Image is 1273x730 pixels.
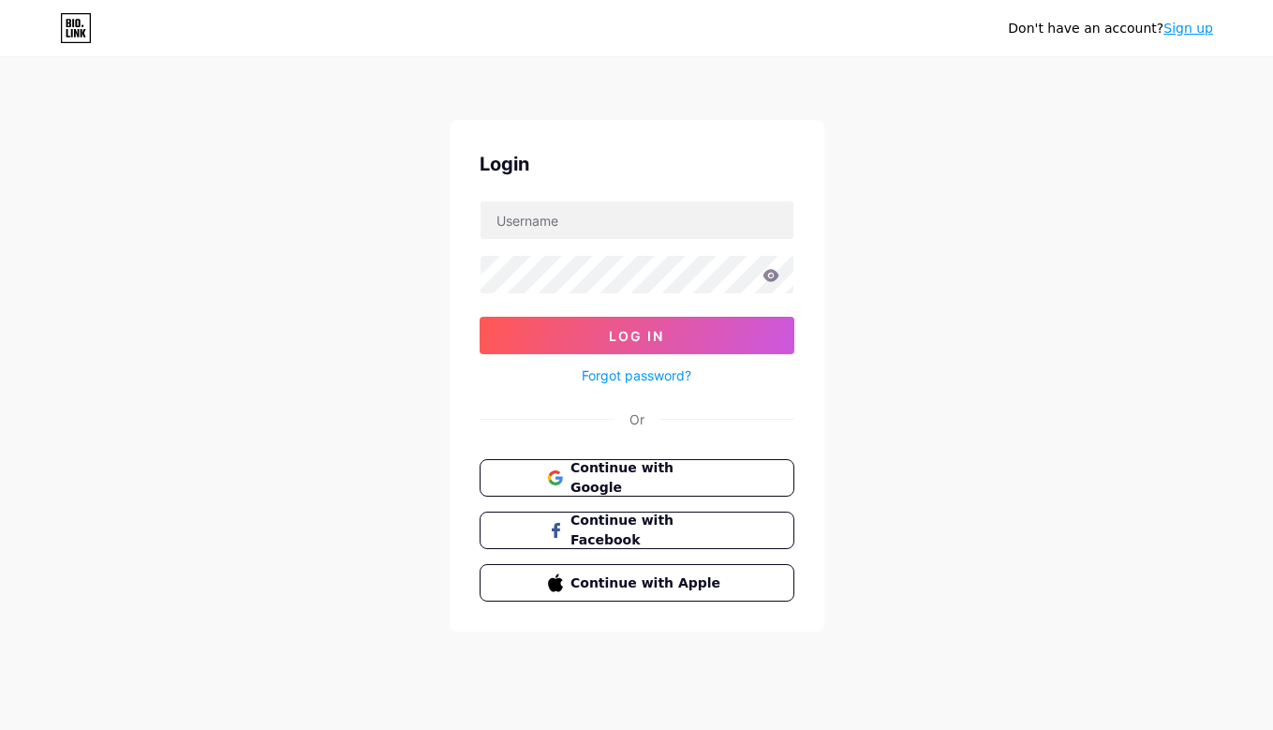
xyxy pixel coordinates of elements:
[480,150,794,178] div: Login
[570,574,725,593] span: Continue with Apple
[480,564,794,602] button: Continue with Apple
[582,365,691,385] a: Forgot password?
[570,511,725,550] span: Continue with Facebook
[480,512,794,549] button: Continue with Facebook
[480,459,794,497] button: Continue with Google
[1008,19,1213,38] div: Don't have an account?
[480,317,794,354] button: Log In
[629,410,644,429] div: Or
[570,458,725,498] span: Continue with Google
[1163,21,1213,36] a: Sign up
[481,201,793,239] input: Username
[609,328,664,344] span: Log In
